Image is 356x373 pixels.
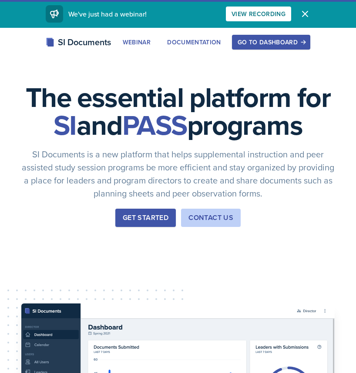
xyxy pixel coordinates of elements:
[232,10,285,17] div: View Recording
[181,209,241,227] button: Contact Us
[226,7,291,21] button: View Recording
[161,35,227,50] button: Documentation
[115,209,176,227] button: Get Started
[232,35,310,50] button: Go to Dashboard
[46,36,111,49] div: SI Documents
[238,39,305,46] div: Go to Dashboard
[123,39,151,46] div: Webinar
[167,39,221,46] div: Documentation
[188,213,233,223] div: Contact Us
[117,35,156,50] button: Webinar
[68,9,147,19] span: We've just had a webinar!
[123,213,168,223] div: Get Started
